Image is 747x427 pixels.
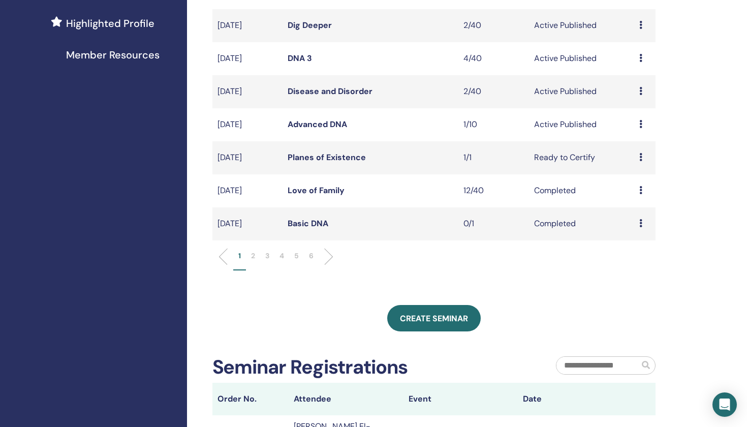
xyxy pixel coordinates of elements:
td: Active Published [529,42,635,75]
td: 1/1 [458,141,528,174]
a: DNA 3 [288,53,312,64]
td: [DATE] [212,141,283,174]
td: [DATE] [212,75,283,108]
p: 1 [238,251,241,261]
p: 5 [294,251,299,261]
p: 6 [309,251,314,261]
td: 4/40 [458,42,528,75]
a: Dig Deeper [288,20,332,30]
td: 12/40 [458,174,528,207]
td: [DATE] [212,207,283,240]
td: Completed [529,174,635,207]
a: Disease and Disorder [288,86,372,97]
span: Member Resources [66,47,160,63]
td: [DATE] [212,174,283,207]
p: 2 [251,251,255,261]
th: Attendee [289,383,403,415]
div: Open Intercom Messenger [712,392,737,417]
td: Active Published [529,75,635,108]
td: [DATE] [212,108,283,141]
th: Order No. [212,383,289,415]
td: 2/40 [458,9,528,42]
p: 3 [265,251,269,261]
a: Basic DNA [288,218,328,229]
td: Completed [529,207,635,240]
span: Highlighted Profile [66,16,154,31]
th: Date [518,383,633,415]
td: [DATE] [212,42,283,75]
td: Ready to Certify [529,141,635,174]
th: Event [403,383,518,415]
a: Love of Family [288,185,345,196]
td: 1/10 [458,108,528,141]
td: 0/1 [458,207,528,240]
span: Create seminar [400,313,468,324]
td: Active Published [529,108,635,141]
td: [DATE] [212,9,283,42]
a: Advanced DNA [288,119,347,130]
a: Create seminar [387,305,481,331]
h2: Seminar Registrations [212,356,408,379]
p: 4 [279,251,284,261]
td: Active Published [529,9,635,42]
td: 2/40 [458,75,528,108]
a: Planes of Existence [288,152,366,163]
